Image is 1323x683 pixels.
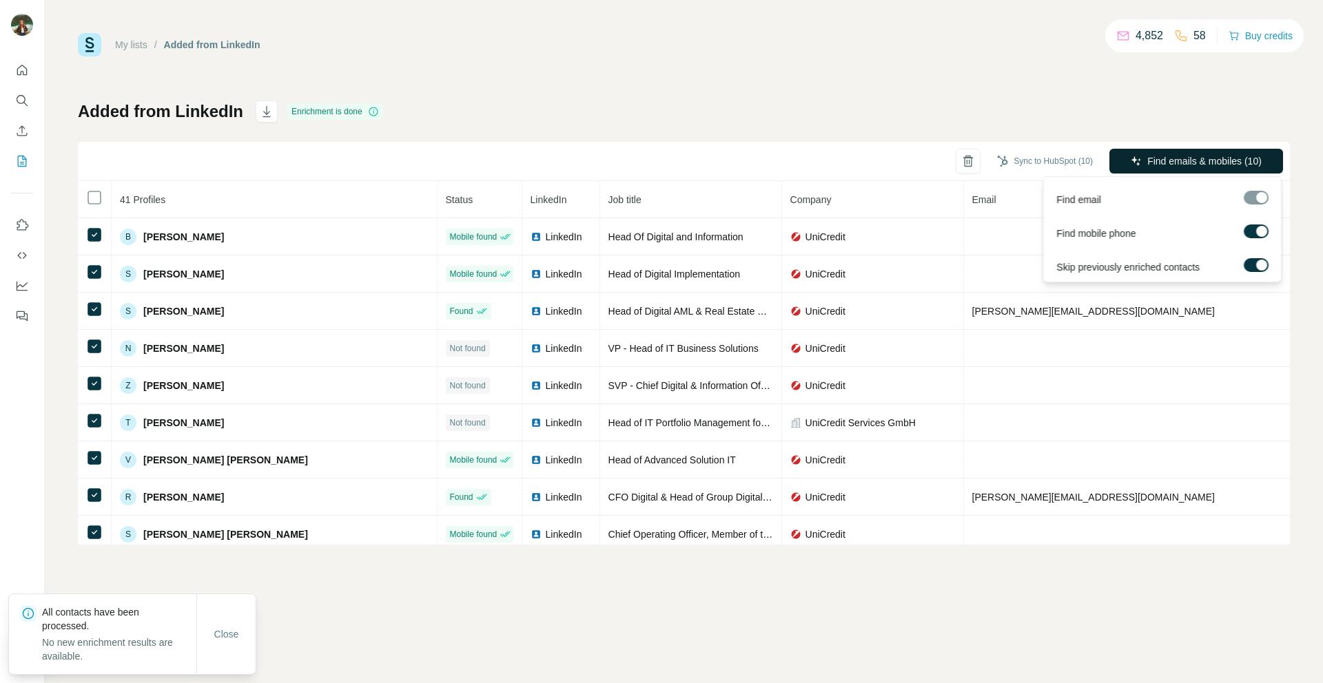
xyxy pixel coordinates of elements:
img: company-logo [790,269,801,280]
span: Mobile found [450,528,498,540]
p: All contacts have been processed. [42,605,196,633]
span: Not found [450,379,486,392]
button: Find emails & mobiles (10) [1109,149,1283,174]
img: Avatar [11,14,33,36]
span: LinkedIn [546,490,582,504]
p: 58 [1193,28,1206,44]
div: B [120,229,136,245]
img: company-logo [790,306,801,317]
img: company-logo [790,529,801,540]
span: Mobile found [450,231,498,243]
img: Surfe Logo [78,33,101,56]
img: company-logo [790,380,801,391]
div: S [120,526,136,543]
span: Head of IT Portfolio Management for UniCredit Digital Division, in [GEOGRAPHIC_DATA] [608,417,989,428]
span: [PERSON_NAME] [PERSON_NAME] [143,453,308,467]
span: UniCredit [806,304,845,318]
span: LinkedIn [531,194,567,205]
img: LinkedIn logo [531,529,542,540]
span: LinkedIn [546,379,582,392]
span: Skip previously enriched contacts [1056,260,1200,274]
p: No new enrichment results are available. [42,635,196,663]
span: [PERSON_NAME] [143,416,224,430]
span: UniCredit [806,267,845,281]
span: Not found [450,417,486,429]
span: Find mobile phone [1056,227,1136,240]
span: VP - Head of IT Business Solutions [608,343,759,354]
span: Status [446,194,473,205]
div: Added from LinkedIn [164,38,260,52]
img: LinkedIn logo [531,454,542,465]
span: UniCredit [806,527,845,541]
button: Enrich CSV [11,118,33,143]
span: LinkedIn [546,527,582,541]
span: [PERSON_NAME][EMAIL_ADDRESS][DOMAIN_NAME] [972,306,1215,317]
span: Close [214,627,239,641]
button: Search [11,88,33,113]
img: LinkedIn logo [531,343,542,354]
img: company-logo [790,343,801,354]
button: Buy credits [1229,26,1293,45]
button: Sync to HubSpot (10) [987,151,1102,171]
div: V [120,452,136,468]
span: UniCredit Services GmbH [806,416,916,430]
span: [PERSON_NAME] [143,379,224,392]
span: Head of Digital Implementation [608,269,740,280]
span: Not found [450,342,486,355]
button: Dashboard [11,273,33,298]
span: Job title [608,194,642,205]
span: 41 Profiles [120,194,165,205]
img: LinkedIn logo [531,380,542,391]
p: 4,852 [1136,28,1163,44]
span: UniCredit [806,490,845,504]
span: LinkedIn [546,416,582,430]
span: Mobile found [450,454,498,466]
span: UniCredit [806,341,845,355]
div: S [120,266,136,282]
span: Find email [1056,193,1101,207]
span: UniCredit [806,379,845,392]
span: UniCredit [806,230,845,244]
div: Z [120,377,136,394]
span: [PERSON_NAME] [143,267,224,281]
button: Close [205,622,249,647]
span: SVP - Chief Digital & Information Officer Group Functions (CDIO/CIO) [608,380,906,391]
img: LinkedIn logo [531,306,542,317]
img: company-logo [790,454,801,465]
h1: Added from LinkedIn [78,101,243,123]
span: LinkedIn [546,230,582,244]
span: Head of Advanced Solution IT [608,454,736,465]
a: My lists [115,39,147,50]
span: Found [450,491,473,503]
span: [PERSON_NAME][EMAIL_ADDRESS][DOMAIN_NAME] [972,492,1215,503]
span: LinkedIn [546,453,582,467]
span: [PERSON_NAME] [PERSON_NAME] [143,527,308,541]
span: Head of Digital AML & Real Estate Solutions || Compliance Solutions [608,306,901,317]
span: Email [972,194,996,205]
span: [PERSON_NAME] [143,304,224,318]
span: Head Of Digital and Information [608,231,743,242]
button: My lists [11,149,33,174]
div: T [120,414,136,431]
span: Company [790,194,832,205]
img: LinkedIn logo [531,492,542,503]
span: Mobile found [450,268,498,280]
div: S [120,303,136,319]
button: Feedback [11,304,33,328]
div: Enrichment is done [287,103,383,120]
span: [PERSON_NAME] [143,490,224,504]
div: N [120,340,136,357]
button: Quick start [11,58,33,83]
span: Found [450,305,473,317]
span: [PERSON_NAME] [143,230,224,244]
span: LinkedIn [546,267,582,281]
span: LinkedIn [546,304,582,318]
img: LinkedIn logo [531,417,542,428]
span: Chief Operating Officer, Member of the Managing Board [608,529,848,540]
span: LinkedIn [546,341,582,355]
img: company-logo [790,231,801,242]
img: LinkedIn logo [531,269,542,280]
span: UniCredit [806,453,845,467]
img: company-logo [790,492,801,503]
span: [PERSON_NAME] [143,341,224,355]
